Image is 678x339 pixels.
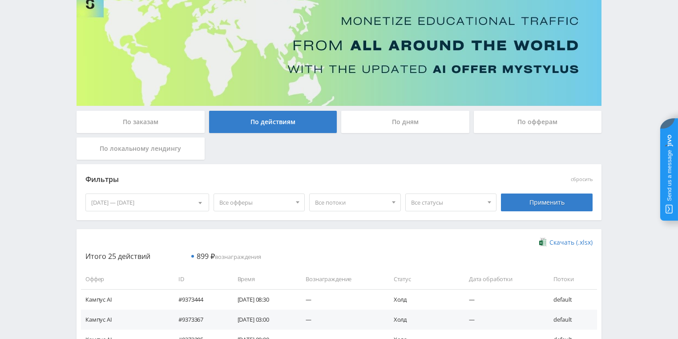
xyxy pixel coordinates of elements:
div: Применить [501,194,593,211]
div: По действиям [209,111,337,133]
div: По дням [341,111,469,133]
td: default [545,310,597,330]
td: Дата обработки [460,269,545,289]
div: По заказам [77,111,205,133]
td: Кампус AI [81,289,169,309]
td: Холд [385,310,460,330]
div: [DATE] — [DATE] [86,194,209,211]
td: Потоки [545,269,597,289]
span: Все потоки [315,194,387,211]
td: #9373444 [169,289,228,309]
span: 899 ₽ [197,251,215,261]
td: Холд [385,289,460,309]
span: Скачать (.xlsx) [549,239,593,246]
span: Итого 25 действий [85,251,150,261]
td: Оффер [81,269,169,289]
td: — [460,310,545,330]
div: По локальному лендингу [77,137,205,160]
a: Скачать (.xlsx) [539,238,593,247]
div: Фильтры [85,173,465,186]
td: #9373367 [169,310,228,330]
td: ID [169,269,228,289]
img: xlsx [539,238,547,246]
td: Кампус AI [81,310,169,330]
div: По офферам [474,111,602,133]
span: вознаграждения [197,253,261,261]
td: — [297,289,384,309]
td: [DATE] 03:00 [229,310,297,330]
button: сбросить [571,177,593,182]
span: Все статусы [411,194,483,211]
td: Время [229,269,297,289]
td: [DATE] 08:30 [229,289,297,309]
td: — [460,289,545,309]
td: — [297,310,384,330]
td: Вознаграждение [297,269,384,289]
td: default [545,289,597,309]
td: Статус [385,269,460,289]
span: Все офферы [219,194,291,211]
